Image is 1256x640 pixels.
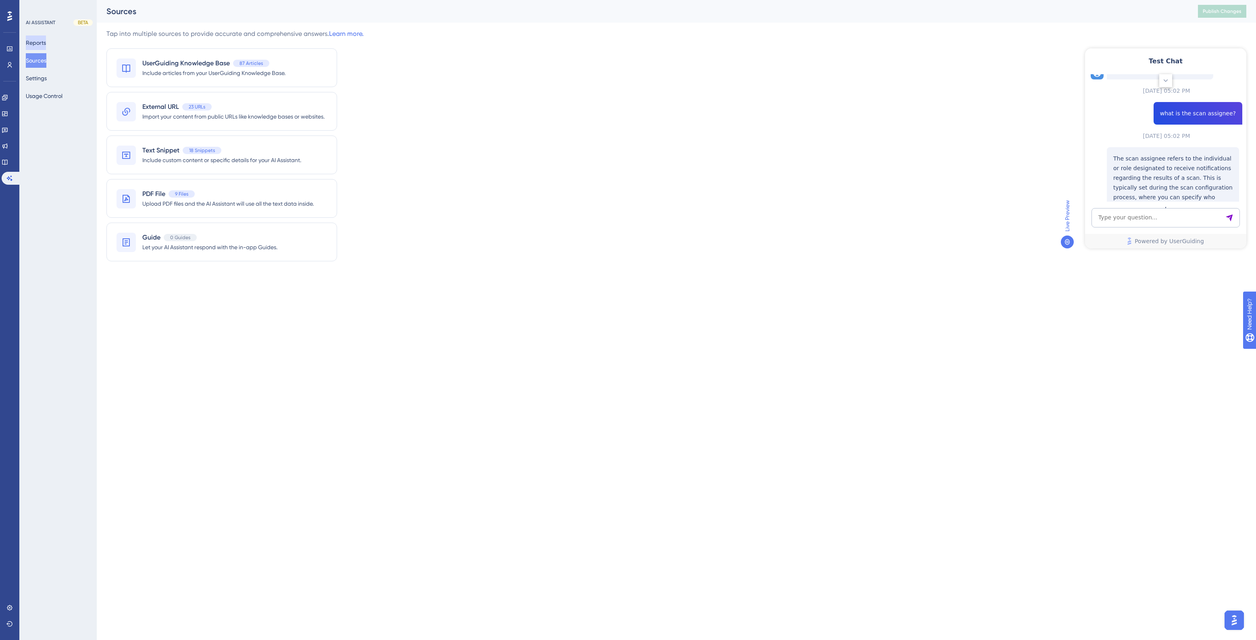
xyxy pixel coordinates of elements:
span: 0 Guides [170,234,190,241]
div: BETA [73,19,93,26]
button: Reports [26,35,46,50]
span: External URL [142,102,179,112]
span: Include articles from your UserGuiding Knowledge Base. [142,68,285,78]
span: Let your AI Assistant respond with the in-app Guides. [142,242,277,252]
span: Live Preview [1062,200,1072,231]
button: Settings [26,71,47,85]
button: Publish Changes [1198,5,1246,18]
a: Learn more. [329,30,364,38]
button: Usage Control [26,89,62,103]
span: UserGuiding Knowledge Base [142,58,230,68]
iframe: UserGuiding AI Assistant [1085,48,1246,248]
span: Include custom content or specific details for your AI Assistant. [142,155,301,165]
span: 87 Articles [240,60,263,67]
span: Upload PDF files and the AI Assistant will use all the text data inside. [142,199,314,208]
iframe: UserGuiding AI Assistant Launcher [1222,608,1246,632]
span: 18 Snippets [189,147,215,154]
span: Text Snippet [142,146,179,155]
span: 9 Files [175,191,188,197]
div: Tap into multiple sources to provide accurate and comprehensive answers. [106,29,364,39]
span: Need Help? [19,2,50,12]
span: 23 URLs [189,104,205,110]
span: PDF File [142,189,165,199]
span: Import your content from public URLs like knowledge bases or websites. [142,112,325,121]
div: Sources [106,6,1178,17]
div: AI ASSISTANT [26,19,55,26]
span: Publish Changes [1203,8,1241,15]
span: Guide [142,233,160,242]
button: Sources [26,53,46,68]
